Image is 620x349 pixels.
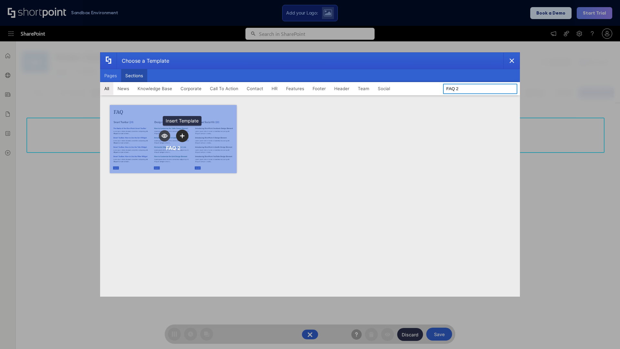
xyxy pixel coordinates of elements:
[113,82,133,95] button: News
[206,82,243,95] button: Call To Action
[100,69,121,82] button: Pages
[330,82,354,95] button: Header
[100,52,520,297] div: template selector
[100,82,113,95] button: All
[267,82,282,95] button: HR
[166,145,181,151] div: FAQ 2
[443,84,517,94] input: Search
[121,69,147,82] button: Sections
[133,82,176,95] button: Knowledge Base
[282,82,308,95] button: Features
[243,82,267,95] button: Contact
[176,82,206,95] button: Corporate
[308,82,330,95] button: Footer
[588,318,620,349] iframe: Chat Widget
[374,82,394,95] button: Social
[354,82,374,95] button: Team
[117,53,169,69] div: Choose a Template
